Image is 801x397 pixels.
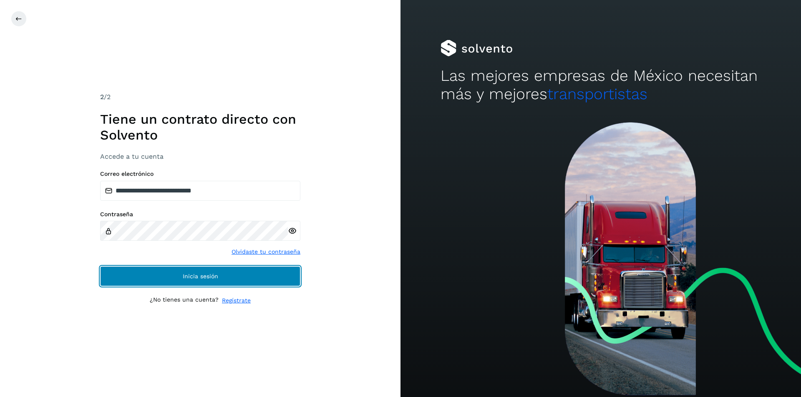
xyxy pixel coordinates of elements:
span: transportistas [547,85,647,103]
a: Regístrate [222,296,251,305]
h3: Accede a tu cuenta [100,152,300,160]
h1: Tiene un contrato directo con Solvento [100,111,300,143]
button: Inicia sesión [100,266,300,286]
label: Correo electrónico [100,170,300,177]
div: /2 [100,92,300,102]
label: Contraseña [100,211,300,218]
span: Inicia sesión [183,273,218,279]
p: ¿No tienes una cuenta? [150,296,219,305]
span: 2 [100,93,104,101]
a: Olvidaste tu contraseña [232,247,300,256]
h2: Las mejores empresas de México necesitan más y mejores [441,67,761,104]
